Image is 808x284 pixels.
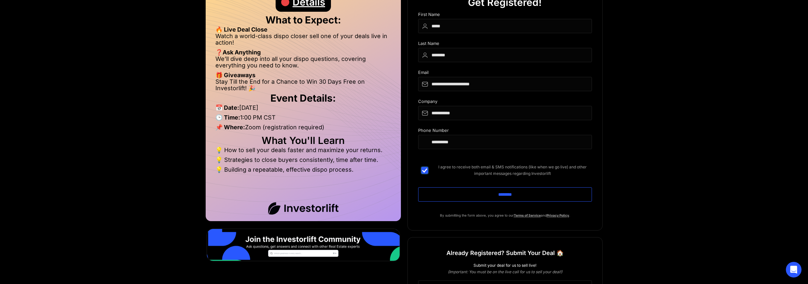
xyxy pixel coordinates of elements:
[215,137,391,144] h2: What You'll Learn
[418,99,592,106] div: Company
[215,124,245,131] strong: 📌 Where:
[215,33,391,49] li: Watch a world-class dispo closer sell one of your deals live in action!
[433,164,592,177] span: I agree to receive both email & SMS notifications (like when we go live) and other important mess...
[448,269,562,274] em: (Important: You must be on the live call for us to sell your deal!)
[418,212,592,219] p: By submitting the form above, you agree to our and .
[215,78,391,92] li: Stay Till the End for a Chance to Win 30 Days Free on Investorlift! 🎉
[215,49,261,56] strong: ❓Ask Anything
[215,157,391,166] li: 💡 Strategies to close buyers consistently, time after time.
[446,247,564,259] h1: Already Registered? Submit Your Deal 🏠
[418,262,592,269] div: Submit your deal for us to sell live!
[786,262,801,277] div: Open Intercom Messenger
[215,56,391,72] li: We’ll dive deep into all your dispo questions, covering everything you need to know.
[215,166,391,173] li: 💡 Building a repeatable, effective dispo process.
[215,104,239,111] strong: 📅 Date:
[418,12,592,19] div: First Name
[215,147,391,157] li: 💡 How to sell your deals faster and maximize your returns.
[215,114,391,124] li: 1:00 PM CST
[418,41,592,48] div: Last Name
[215,114,240,121] strong: 🕒 Time:
[215,124,391,134] li: Zoom (registration required)
[418,70,592,77] div: Email
[418,128,592,135] div: Phone Number
[270,92,336,104] strong: Event Details:
[266,14,341,26] strong: What to Expect:
[514,213,541,217] a: Terms of Service
[547,213,569,217] a: Privacy Policy
[215,105,391,114] li: [DATE]
[215,72,255,78] strong: 🎁 Giveaways
[418,12,592,212] form: DIspo Day Main Form
[215,26,267,33] strong: 🔥 Live Deal Close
